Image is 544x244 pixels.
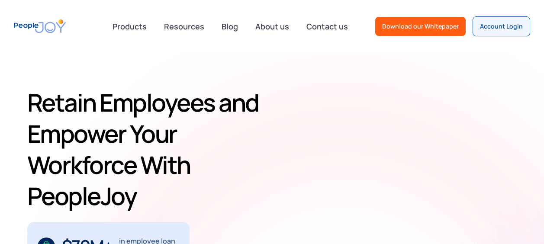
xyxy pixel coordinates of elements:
a: Contact us [301,17,353,36]
div: Products [107,18,152,35]
div: Account Login [480,22,523,31]
div: Download our Whitepaper [382,22,459,31]
a: Blog [216,17,243,36]
a: home [14,14,66,39]
a: Download our Whitepaper [375,17,466,36]
a: Account Login [473,16,530,36]
a: Resources [159,17,209,36]
a: About us [250,17,294,36]
h1: Retain Employees and Empower Your Workforce With PeopleJoy [27,87,278,212]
